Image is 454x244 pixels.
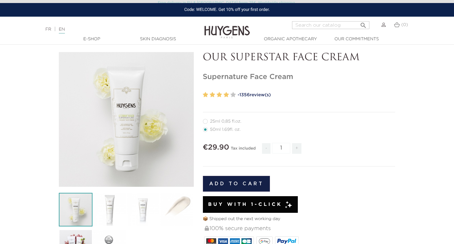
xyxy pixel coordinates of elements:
[292,21,369,29] input: Search
[62,36,122,42] a: E-Shop
[203,52,395,64] p: OUR SUPERSTAR FACE CREAM
[203,91,208,99] label: 1
[203,216,395,222] p: 📦 Shipped out the next working day
[239,93,250,97] span: 1356
[217,91,222,99] label: 3
[128,36,188,42] a: Skin Diagnosis
[230,91,236,99] label: 5
[231,142,256,158] div: Tax included
[260,36,321,42] a: Organic Apothecary
[59,27,65,34] a: EN
[224,91,229,99] label: 4
[360,20,367,27] i: 
[358,19,369,28] button: 
[292,143,302,154] span: +
[401,23,408,27] span: (0)
[203,144,229,151] span: €29.90
[203,119,249,124] label: 25ml 0,85 fl.oz.
[203,127,248,132] label: 50ml 1.69fl. oz.
[326,36,387,42] a: Our commitments
[272,143,290,153] input: Quantity
[203,73,395,81] h1: Supernature Face Cream
[205,226,209,231] img: 100% secure payments
[262,143,271,154] span: -
[204,222,395,235] div: 100% secure payments
[210,91,215,99] label: 2
[42,26,185,33] div: |
[238,91,395,100] a: -1356review(s)
[203,176,270,192] button: Add to cart
[45,27,51,31] a: FR
[204,16,250,39] img: Huygens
